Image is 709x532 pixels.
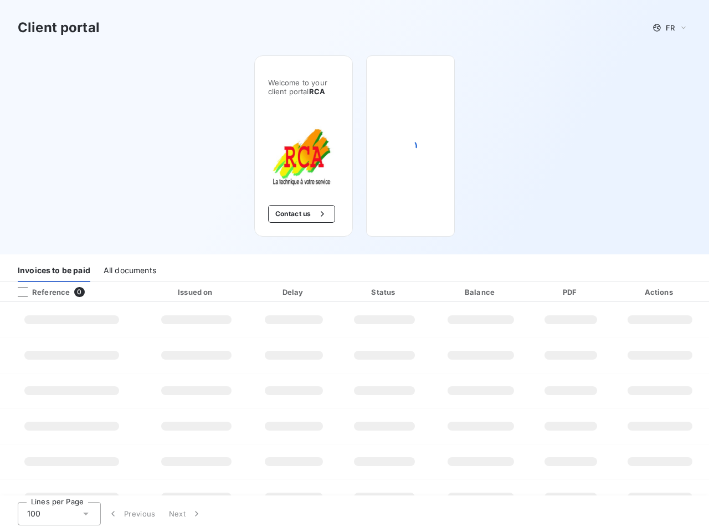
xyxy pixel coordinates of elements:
div: Reference [9,287,70,297]
span: 0 [74,287,84,297]
span: Welcome to your client portal [268,78,339,96]
span: RCA [309,87,325,96]
span: 100 [27,508,40,519]
button: Previous [101,502,162,525]
div: Delay [252,287,336,298]
div: PDF [533,287,609,298]
button: Next [162,502,209,525]
div: Status [341,287,429,298]
div: Balance [433,287,528,298]
div: Invoices to be paid [18,259,90,282]
div: Actions [613,287,707,298]
h3: Client portal [18,18,100,38]
div: All documents [104,259,156,282]
div: Issued on [145,287,247,298]
button: Contact us [268,205,335,223]
img: Company logo [268,122,339,187]
span: FR [666,23,675,32]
